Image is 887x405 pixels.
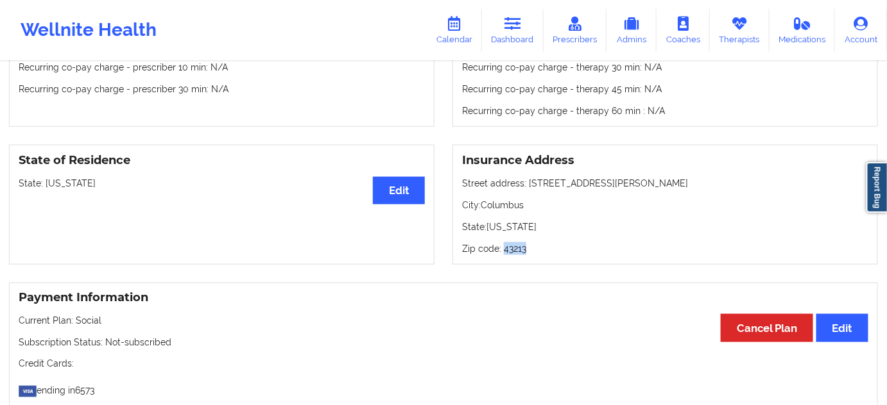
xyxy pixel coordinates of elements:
p: Credit Cards: [19,358,868,370]
button: Edit [816,314,868,342]
button: Cancel Plan [721,314,813,342]
h3: Insurance Address [462,153,868,168]
a: Calendar [427,9,482,51]
p: Current Plan: Social [19,314,868,327]
a: Admins [607,9,657,51]
a: Prescribers [544,9,607,51]
a: Medications [770,9,836,51]
a: Report Bug [866,162,887,213]
a: Coaches [657,9,710,51]
p: State: [US_STATE] [462,220,868,233]
p: Street address: [STREET_ADDRESS][PERSON_NAME] [462,177,868,190]
h3: Payment Information [19,290,868,305]
a: Account [835,9,887,51]
p: ending in 6573 [19,379,868,397]
h3: State of Residence [19,153,425,168]
p: Recurring co-pay charge - therapy 45 min : N/A [462,83,868,95]
p: Recurring co-pay charge - prescriber 10 min : N/A [19,61,425,74]
p: City: Columbus [462,199,868,211]
p: Recurring co-pay charge - prescriber 30 min : N/A [19,83,425,95]
button: Edit [373,177,425,204]
p: State: [US_STATE] [19,177,425,190]
p: Recurring co-pay charge - therapy 60 min : N/A [462,104,868,117]
a: Therapists [710,9,770,51]
a: Dashboard [482,9,544,51]
p: Recurring co-pay charge - therapy 30 min : N/A [462,61,868,74]
p: Subscription Status: Not-subscribed [19,336,868,349]
p: Zip code: 43213 [462,242,868,255]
